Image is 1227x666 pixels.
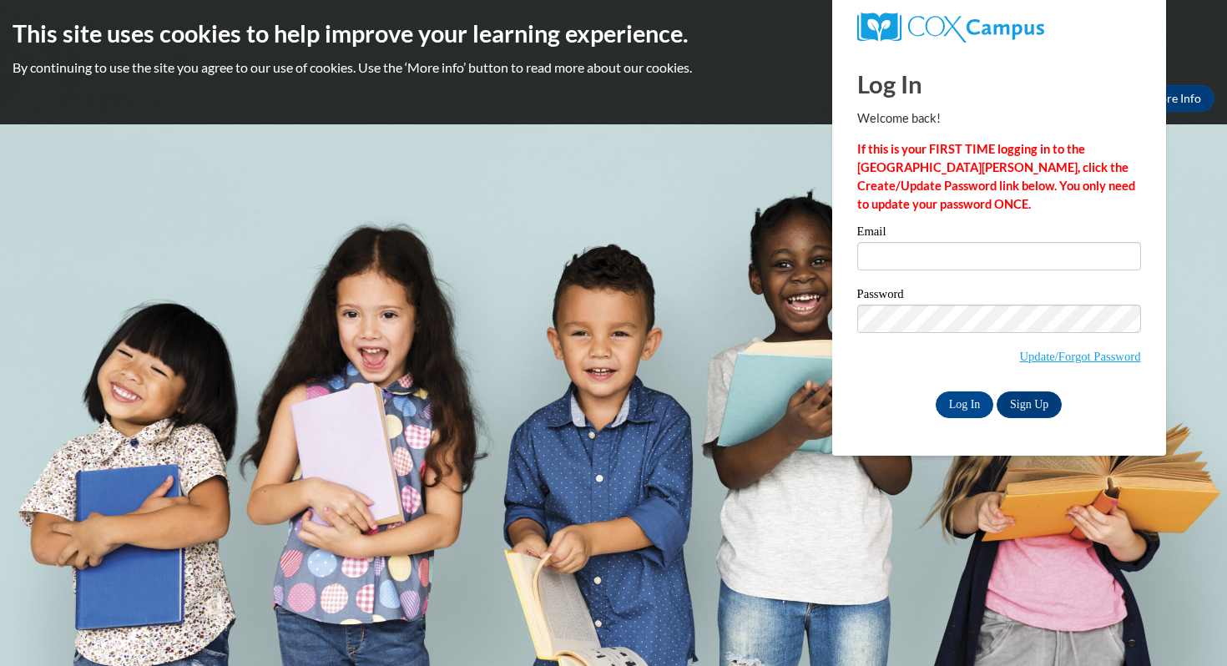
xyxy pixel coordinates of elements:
a: Update/Forgot Password [1019,350,1140,363]
label: Email [857,225,1141,242]
p: By continuing to use the site you agree to our use of cookies. Use the ‘More info’ button to read... [13,58,1214,77]
h2: This site uses cookies to help improve your learning experience. [13,17,1214,50]
strong: If this is your FIRST TIME logging in to the [GEOGRAPHIC_DATA][PERSON_NAME], click the Create/Upd... [857,142,1135,211]
a: Sign Up [997,391,1062,418]
img: COX Campus [857,13,1044,43]
a: More Info [1136,85,1214,112]
h1: Log In [857,67,1141,101]
input: Log In [936,391,994,418]
a: COX Campus [857,13,1141,43]
p: Welcome back! [857,109,1141,128]
label: Password [857,288,1141,305]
